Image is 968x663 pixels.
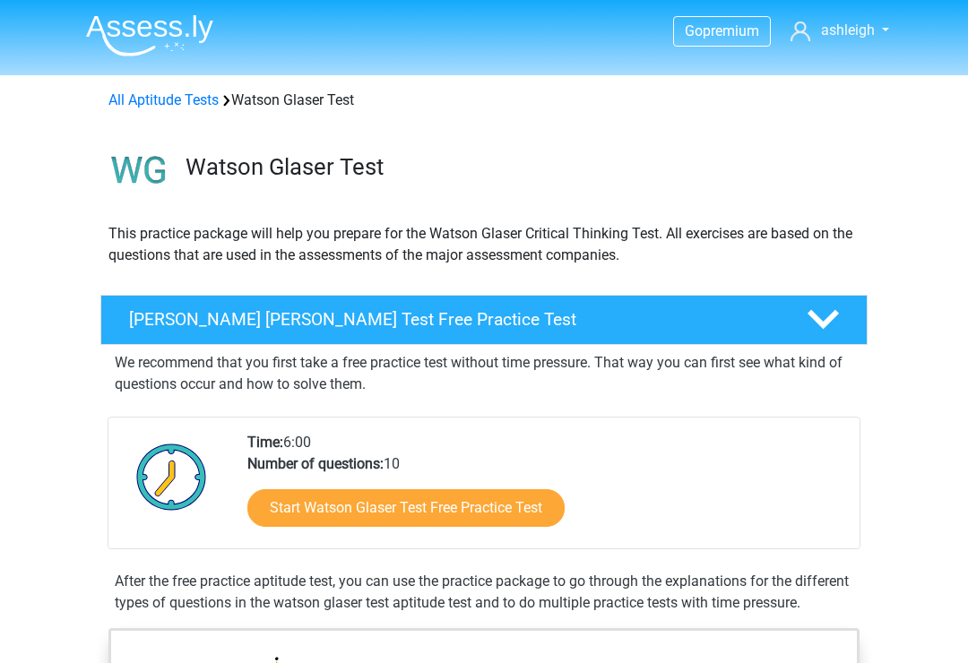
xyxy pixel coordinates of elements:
a: All Aptitude Tests [108,91,219,108]
img: watson glaser test [101,133,177,209]
p: This practice package will help you prepare for the Watson Glaser Critical Thinking Test. All exe... [108,223,860,266]
span: Go [685,22,703,39]
h3: Watson Glaser Test [186,153,853,181]
span: ashleigh [821,22,875,39]
div: After the free practice aptitude test, you can use the practice package to go through the explana... [108,571,860,614]
b: Number of questions: [247,455,384,472]
a: ashleigh [783,20,896,41]
a: [PERSON_NAME] [PERSON_NAME] Test Free Practice Test [93,295,875,345]
a: Gopremium [674,19,770,43]
h4: [PERSON_NAME] [PERSON_NAME] Test Free Practice Test [129,309,778,330]
div: Watson Glaser Test [101,90,867,111]
img: Clock [126,432,217,521]
a: Start Watson Glaser Test Free Practice Test [247,489,565,527]
img: Assessly [86,14,213,56]
b: Time: [247,434,283,451]
span: premium [703,22,759,39]
div: 6:00 10 [234,432,859,548]
p: We recommend that you first take a free practice test without time pressure. That way you can fir... [115,352,853,395]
